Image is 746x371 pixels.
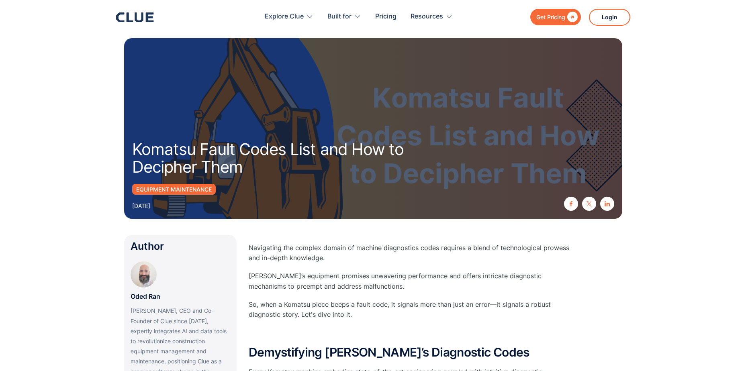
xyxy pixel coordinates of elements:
[265,4,304,29] div: Explore Clue
[411,4,453,29] div: Resources
[587,201,592,206] img: twitter X icon
[327,4,352,29] div: Built for
[530,9,581,25] a: Get Pricing
[565,12,578,22] div: 
[327,4,361,29] div: Built for
[265,4,313,29] div: Explore Clue
[249,243,570,263] p: Navigating the complex domain of machine diagnostics codes requires a blend of technological prow...
[249,300,570,320] p: So, when a Komatsu piece beeps a fault code, it signals more than just an error—it signals a robu...
[411,4,443,29] div: Resources
[132,141,470,176] h1: Komatsu Fault Codes List and How to Decipher Them
[589,9,630,26] a: Login
[568,201,574,206] img: facebook icon
[249,328,570,338] p: ‍
[605,201,610,206] img: linkedin icon
[131,291,160,302] p: Oded Ran
[249,346,570,359] h2: Demystifying [PERSON_NAME]’s Diagnostic Codes
[375,4,397,29] a: Pricing
[249,271,570,291] p: [PERSON_NAME]’s equipment promises unwavering performance and offers intricate diagnostic mechani...
[536,12,565,22] div: Get Pricing
[132,201,150,211] div: [DATE]
[132,184,216,195] a: Equipment Maintenance
[131,241,230,251] div: Author
[131,261,157,287] img: Oded Ran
